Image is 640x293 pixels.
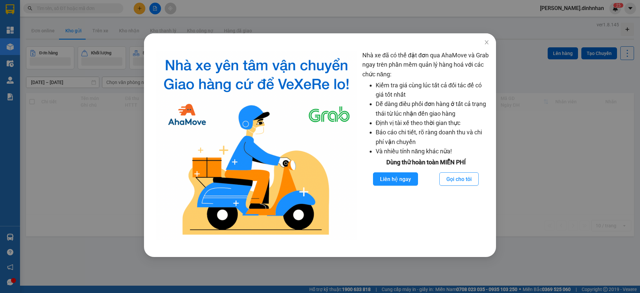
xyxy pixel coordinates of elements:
button: Liên hệ ngay [373,172,418,186]
button: Close [477,33,496,52]
span: Gọi cho tôi [446,175,472,183]
div: Nhà xe đã có thể đặt đơn qua AhaMove và Grab ngay trên phần mềm quản lý hàng hoá với các chức năng: [362,51,489,240]
li: Và nhiều tính năng khác nữa! [376,147,489,156]
img: logo [156,51,357,240]
li: Kiểm tra giá cùng lúc tất cả đối tác để có giá tốt nhất [376,81,489,100]
li: Báo cáo chi tiết, rõ ràng doanh thu và chi phí vận chuyển [376,128,489,147]
li: Định vị tài xế theo thời gian thực [376,118,489,128]
li: Dễ dàng điều phối đơn hàng ở tất cả trạng thái từ lúc nhận đến giao hàng [376,99,489,118]
div: Dùng thử hoàn toàn MIỄN PHÍ [362,158,489,167]
span: close [484,40,489,45]
button: Gọi cho tôi [439,172,479,186]
span: Liên hệ ngay [380,175,411,183]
